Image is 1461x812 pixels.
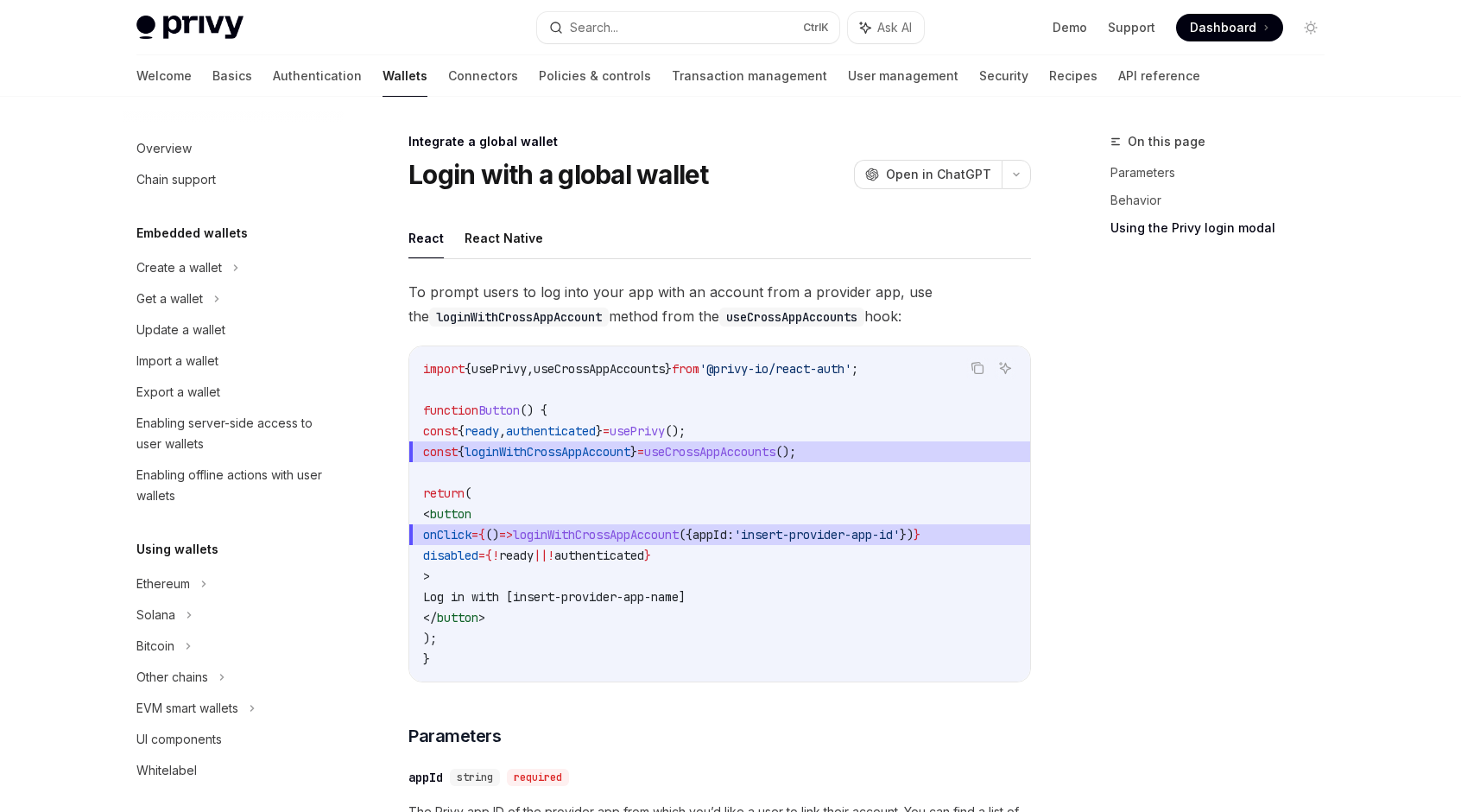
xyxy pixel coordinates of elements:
[485,527,499,542] span: ()
[520,403,547,418] span: () {
[408,769,443,786] div: appId
[408,159,709,190] h1: Login with a global wallet
[123,314,344,346] a: Update a wallet
[719,308,864,327] code: useCrossAppAccounts
[499,423,506,439] span: ,
[914,527,920,542] span: }
[1128,131,1205,152] span: On this page
[672,55,827,97] a: Transaction management
[123,460,344,511] a: Enabling offline actions with user wallets
[854,160,1002,189] button: Open in ChatGPT
[136,257,222,278] div: Create a wallet
[465,444,630,460] span: loginWithCrossAppAccount
[136,698,238,719] div: EVM smart wallets
[457,771,493,784] span: string
[136,760,197,781] div: Whitelabel
[570,17,618,38] div: Search...
[465,361,471,377] span: {
[1110,187,1338,214] a: Behavior
[499,548,534,563] span: ready
[1297,14,1325,41] button: Toggle dark mode
[665,361,672,377] span: }
[679,527,693,542] span: ({
[775,444,796,460] span: ();
[644,444,775,460] span: useCrossAppAccounts
[734,527,900,542] span: 'insert-provider-app-id'
[1049,55,1097,97] a: Recipes
[123,133,344,164] a: Overview
[492,548,499,563] span: !
[136,574,190,594] div: Ethereum
[136,223,248,244] h5: Embedded wallets
[123,724,344,755] a: UI components
[423,631,437,646] span: );
[423,610,437,625] span: </
[603,423,610,439] span: =
[423,589,686,605] span: Log in with [insert-provider-app-name]
[458,444,465,460] span: {
[478,403,520,418] span: Button
[1110,159,1338,187] a: Parameters
[848,55,958,97] a: User management
[448,55,518,97] a: Connectors
[630,444,637,460] span: }
[665,423,686,439] span: ();
[513,527,679,542] span: loginWithCrossAppAccount
[408,133,1031,150] div: Integrate a global wallet
[465,485,471,501] span: (
[803,21,829,35] span: Ctrl K
[123,377,344,408] a: Export a wallet
[886,166,991,183] span: Open in ChatGPT
[478,610,485,625] span: >
[994,357,1016,379] button: Ask AI
[136,55,192,97] a: Welcome
[465,423,499,439] span: ready
[212,55,252,97] a: Basics
[527,361,534,377] span: ,
[136,382,220,403] div: Export a wallet
[499,527,513,542] span: =>
[408,724,501,748] span: Parameters
[136,351,218,371] div: Import a wallet
[478,527,485,542] span: {
[430,506,471,522] span: button
[408,280,1031,328] span: To prompt users to log into your app with an account from a provider app, use the method from the...
[429,308,609,327] code: loginWithCrossAppAccount
[423,651,430,667] span: }
[123,346,344,377] a: Import a wallet
[1118,55,1200,97] a: API reference
[699,361,851,377] span: '@privy-io/react-auth'
[877,19,912,36] span: Ask AI
[423,548,478,563] span: disabled
[423,403,478,418] span: function
[408,218,444,258] button: React
[693,527,734,542] span: appId:
[136,667,208,688] div: Other chains
[534,361,665,377] span: useCrossAppAccounts
[539,55,651,97] a: Policies & controls
[383,55,427,97] a: Wallets
[1176,14,1283,41] a: Dashboard
[848,12,924,43] button: Ask AI
[458,423,465,439] span: {
[123,755,344,786] a: Whitelabel
[423,568,430,584] span: >
[423,361,465,377] span: import
[423,444,458,460] span: const
[506,423,596,439] span: authenticated
[534,548,547,563] span: ||
[471,527,478,542] span: =
[900,527,914,542] span: })
[423,506,430,522] span: <
[596,423,603,439] span: }
[547,548,554,563] span: !
[979,55,1028,97] a: Security
[1053,19,1087,36] a: Demo
[478,548,485,563] span: =
[423,527,471,542] span: onClick
[136,539,218,560] h5: Using wallets
[672,361,699,377] span: from
[554,548,644,563] span: authenticated
[1190,19,1256,36] span: Dashboard
[136,465,333,506] div: Enabling offline actions with user wallets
